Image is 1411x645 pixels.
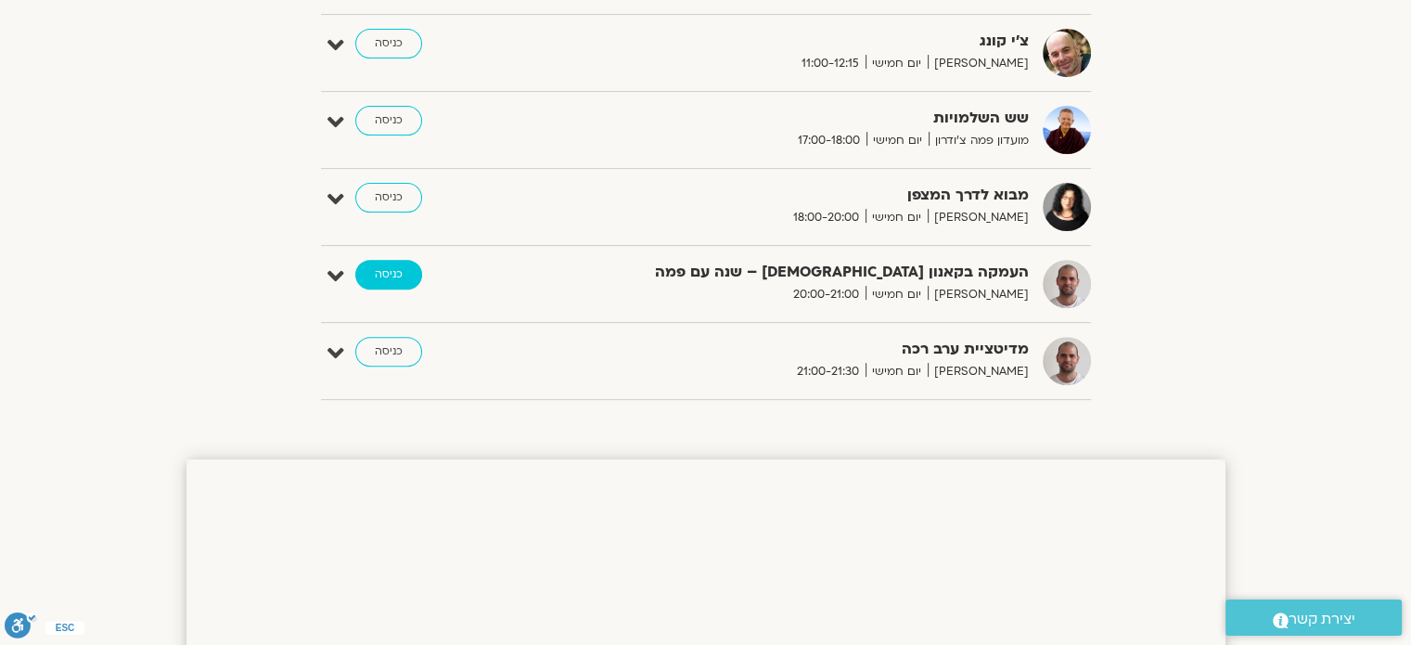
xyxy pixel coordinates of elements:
span: 17:00-18:00 [791,131,866,150]
span: 21:00-21:30 [790,362,866,381]
a: כניסה [355,183,422,213]
span: יום חמישי [866,362,928,381]
a: כניסה [355,260,422,290]
span: מועדון פמה צ'ודרון [929,131,1029,150]
a: כניסה [355,29,422,58]
a: כניסה [355,106,422,135]
a: כניסה [355,337,422,367]
a: יצירת קשר [1225,600,1402,636]
strong: העמקה בקאנון [DEMOGRAPHIC_DATA] – שנה עם פמה [574,260,1029,285]
strong: מבוא לדרך המצפן [574,183,1029,208]
span: יום חמישי [866,131,929,150]
span: יום חמישי [866,208,928,227]
span: יום חמישי [866,54,928,73]
strong: צ'י קונג [574,29,1029,54]
span: [PERSON_NAME] [928,54,1029,73]
span: 11:00-12:15 [795,54,866,73]
span: 18:00-20:00 [787,208,866,227]
strong: שש השלמויות [574,106,1029,131]
span: יצירת קשר [1289,607,1355,632]
strong: מדיטציית ערב רכה [574,337,1029,362]
span: יום חמישי [866,285,928,304]
span: [PERSON_NAME] [928,362,1029,381]
span: [PERSON_NAME] [928,285,1029,304]
span: 20:00-21:00 [787,285,866,304]
span: [PERSON_NAME] [928,208,1029,227]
